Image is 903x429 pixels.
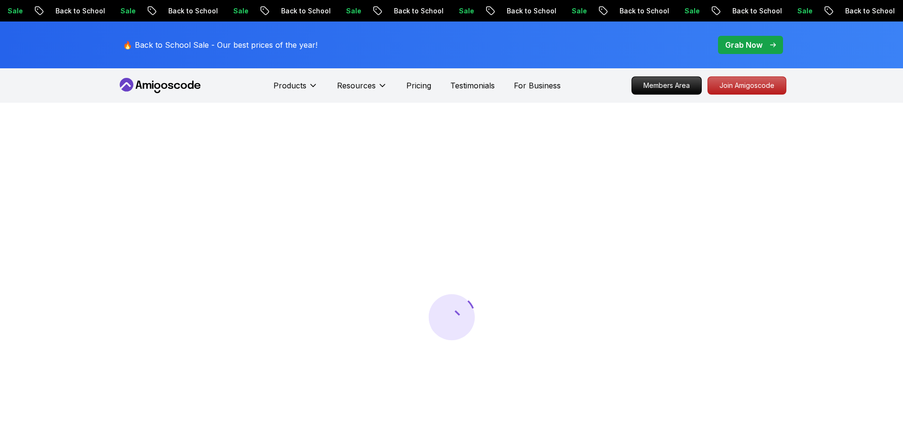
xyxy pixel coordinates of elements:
[406,80,431,91] a: Pricing
[383,6,448,16] p: Back to School
[273,80,318,99] button: Products
[450,80,495,91] a: Testimonials
[273,80,306,91] p: Products
[835,6,900,16] p: Back to School
[722,6,787,16] p: Back to School
[223,6,253,16] p: Sale
[787,6,817,16] p: Sale
[448,6,479,16] p: Sale
[45,6,110,16] p: Back to School
[707,76,786,95] a: Join Amigoscode
[123,39,317,51] p: 🔥 Back to School Sale - Our best prices of the year!
[674,6,705,16] p: Sale
[514,80,561,91] a: For Business
[631,76,702,95] a: Members Area
[496,6,561,16] p: Back to School
[561,6,592,16] p: Sale
[725,39,762,51] p: Grab Now
[271,6,336,16] p: Back to School
[158,6,223,16] p: Back to School
[110,6,141,16] p: Sale
[337,80,387,99] button: Resources
[337,80,376,91] p: Resources
[632,77,701,94] p: Members Area
[336,6,366,16] p: Sale
[609,6,674,16] p: Back to School
[708,77,786,94] p: Join Amigoscode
